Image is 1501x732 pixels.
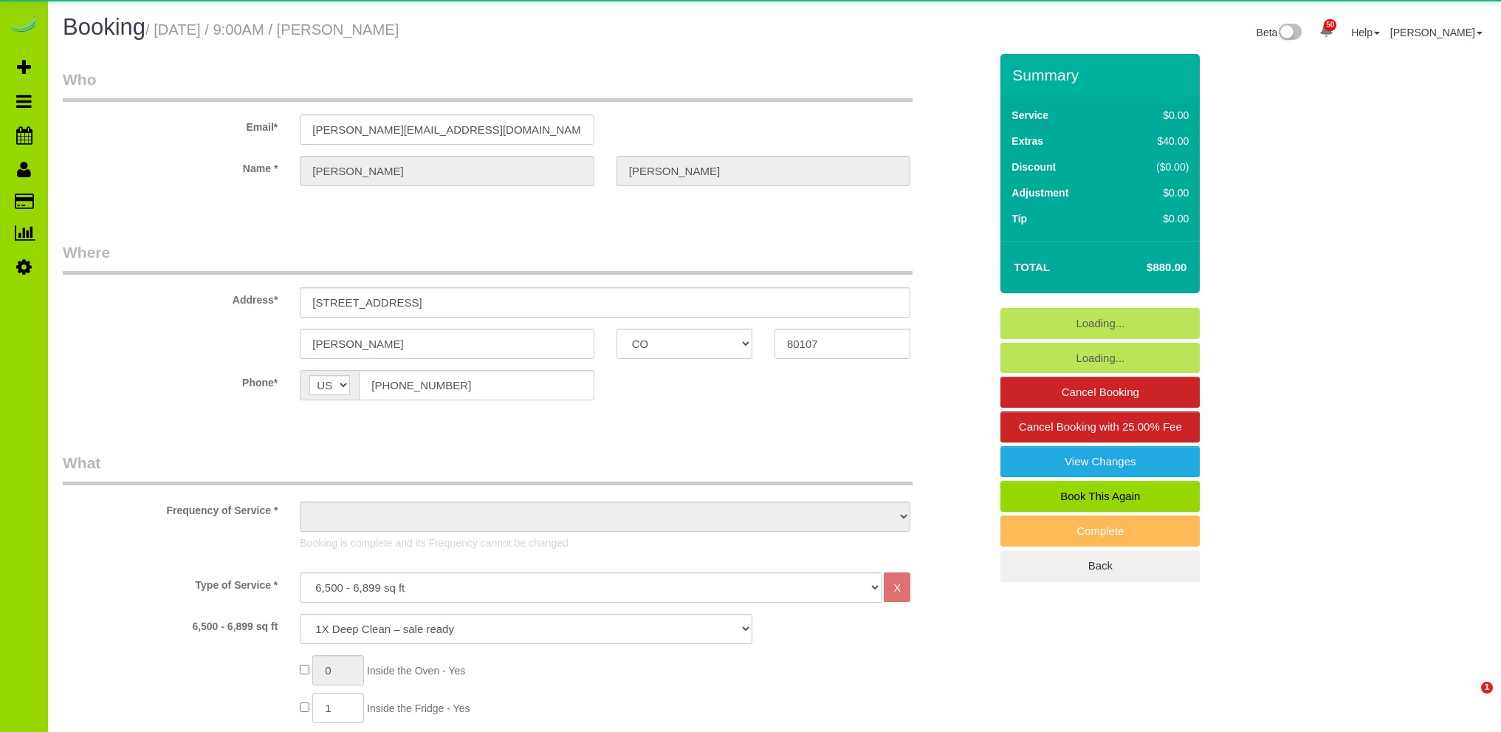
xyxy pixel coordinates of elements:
label: Service [1011,108,1048,123]
label: Extras [1011,134,1043,148]
legend: What [63,452,913,485]
h3: Summary [1012,66,1192,83]
iframe: Intercom live chat [1451,682,1486,717]
p: Booking is complete and its Frequency cannot be changed [300,536,910,550]
a: Cancel Booking with 25.00% Fee [1000,411,1200,442]
span: Inside the Oven - Yes [367,665,465,677]
input: City* [300,329,594,359]
strong: Total [1014,261,1050,273]
img: Automaid Logo [9,15,38,35]
h4: $880.00 [1102,261,1186,274]
small: / [DATE] / 9:00AM / [PERSON_NAME] [145,21,399,38]
a: View Changes [1000,446,1200,477]
label: Name * [52,156,289,176]
a: 50 [1312,15,1341,47]
input: Phone* [359,370,594,400]
a: Beta [1257,27,1302,38]
div: $0.00 [1125,185,1189,200]
label: Frequency of Service * [52,498,289,518]
a: Cancel Booking [1000,377,1200,408]
input: Email* [300,114,594,145]
label: Address* [52,287,289,307]
span: Inside the Fridge - Yes [367,702,470,714]
span: Cancel Booking with 25.00% Fee [1019,420,1182,433]
div: $0.00 [1125,108,1189,123]
label: Phone* [52,370,289,390]
label: Discount [1011,160,1056,174]
a: Help [1351,27,1380,38]
input: First Name* [300,156,594,186]
span: Booking [63,14,145,40]
a: Back [1000,550,1200,581]
span: 1 [1481,682,1493,694]
img: New interface [1277,24,1302,43]
label: Adjustment [1011,185,1068,200]
legend: Who [63,69,913,102]
label: Tip [1011,211,1027,226]
label: Type of Service * [52,572,289,592]
div: $0.00 [1125,211,1189,226]
div: ($0.00) [1125,160,1189,174]
legend: Where [63,242,913,275]
a: Book This Again [1000,481,1200,512]
a: [PERSON_NAME] [1390,27,1483,38]
input: Last Name* [616,156,910,186]
span: 50 [1324,19,1336,31]
input: Zip Code* [774,329,910,359]
div: $40.00 [1125,134,1189,148]
label: Email* [52,114,289,134]
label: 6,500 - 6,899 sq ft [52,614,289,634]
